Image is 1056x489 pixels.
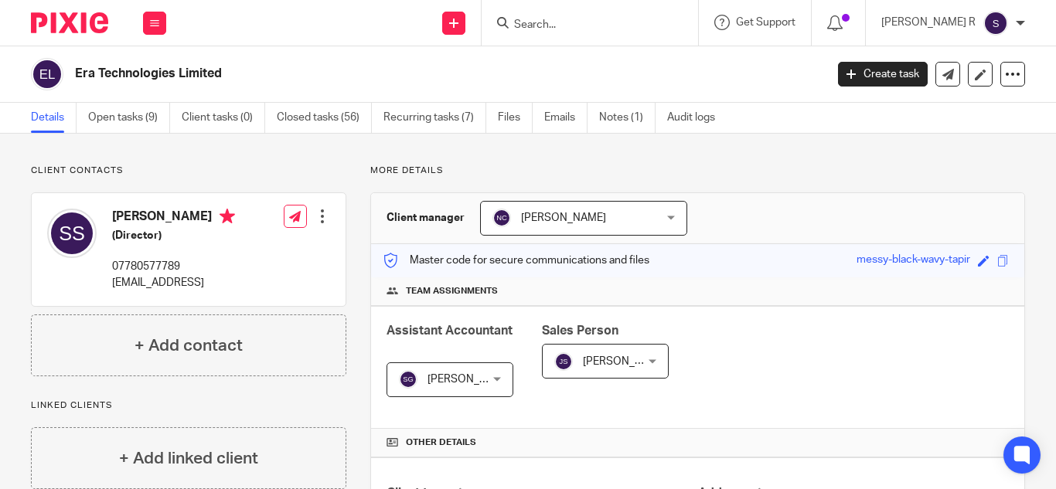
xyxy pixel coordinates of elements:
a: Recurring tasks (7) [383,103,486,133]
a: Notes (1) [599,103,656,133]
img: svg%3E [983,11,1008,36]
h2: Era Technologies Limited [75,66,667,82]
img: svg%3E [47,209,97,258]
p: [PERSON_NAME] R [881,15,976,30]
p: Master code for secure communications and files [383,253,649,268]
p: 07780577789 [112,259,235,274]
img: svg%3E [492,209,511,227]
img: svg%3E [31,58,63,90]
p: More details [370,165,1025,177]
p: [EMAIL_ADDRESS] [112,275,235,290]
h4: [PERSON_NAME] [112,209,235,228]
span: Get Support [736,17,795,28]
input: Search [513,19,652,32]
span: [PERSON_NAME] [428,374,513,385]
a: Create task [838,62,928,87]
span: Other details [406,436,476,449]
a: Closed tasks (56) [277,103,372,133]
a: Details [31,103,77,133]
h4: + Add linked client [119,447,258,470]
p: Linked clients [31,399,346,412]
a: Emails [544,103,588,133]
h5: (Director) [112,228,235,243]
a: Files [498,103,533,133]
p: Client contacts [31,165,346,177]
img: svg%3E [399,370,417,389]
span: Sales Person [542,324,618,337]
a: Open tasks (9) [88,103,170,133]
span: [PERSON_NAME] [583,356,668,367]
h4: + Add contact [135,334,243,358]
span: Assistant Accountant [387,324,513,337]
img: svg%3E [554,352,573,371]
div: messy-black-wavy-tapir [857,252,970,270]
span: Team assignments [406,285,498,297]
a: Audit logs [667,103,727,133]
i: Primary [220,209,235,224]
img: Pixie [31,12,108,33]
h3: Client manager [387,210,465,226]
a: Client tasks (0) [182,103,265,133]
span: [PERSON_NAME] [521,212,606,223]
